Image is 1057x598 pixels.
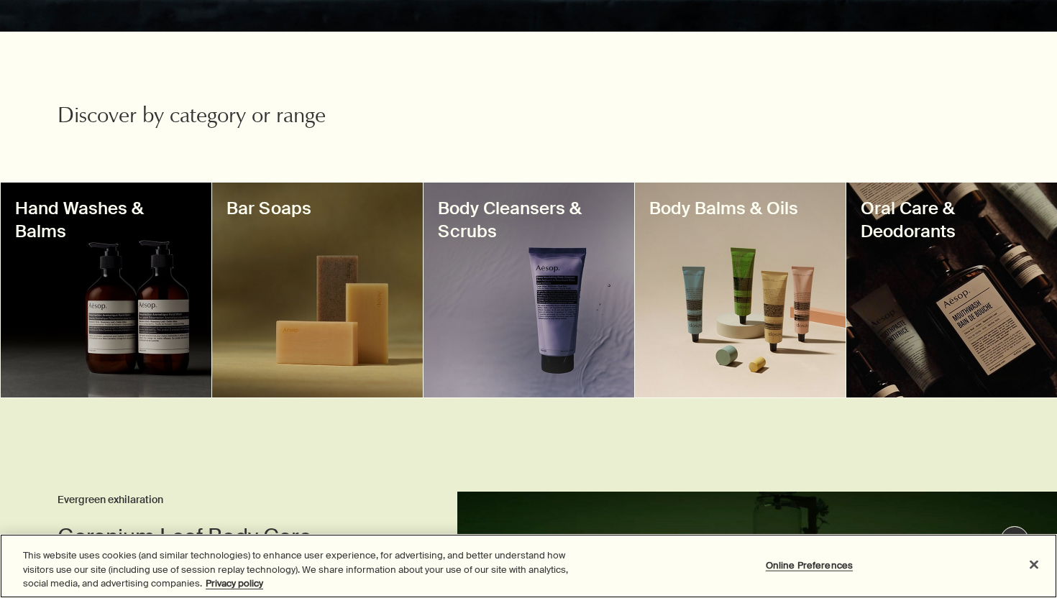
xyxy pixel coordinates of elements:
h2: Geranium Leaf Body Care [58,523,385,551]
h3: Evergreen exhilaration [58,492,385,509]
h3: Body Cleansers & Scrubs [438,197,620,243]
a: Eleos nourishing body cleanser tubeBody Cleansers & Scrubs [424,183,634,397]
a: Three bar soaps sitting togetherBar Soaps [212,183,423,397]
h3: Hand Washes & Balms [15,197,197,243]
h3: Oral Care & Deodorants [861,197,1043,243]
div: This website uses cookies (and similar technologies) to enhance user experience, for advertising,... [23,548,582,591]
a: Mouthwash bottlesOral Care & Deodorants [846,183,1057,397]
a: Four body balm tubesBody Balms & Oils [635,183,846,397]
h3: Bar Soaps [226,197,408,220]
h3: Body Balms & Oils [649,197,831,220]
a: Hand Wash and Hand Balm bottlesHand Washes & Balms [1,183,211,397]
button: Online Preferences, Opens the preference center dialog [764,551,854,579]
button: Live Assistance [1000,526,1029,555]
a: More information about your privacy, opens in a new tab [206,577,263,589]
button: Close [1018,548,1050,580]
h2: Discover by category or range [58,103,372,132]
